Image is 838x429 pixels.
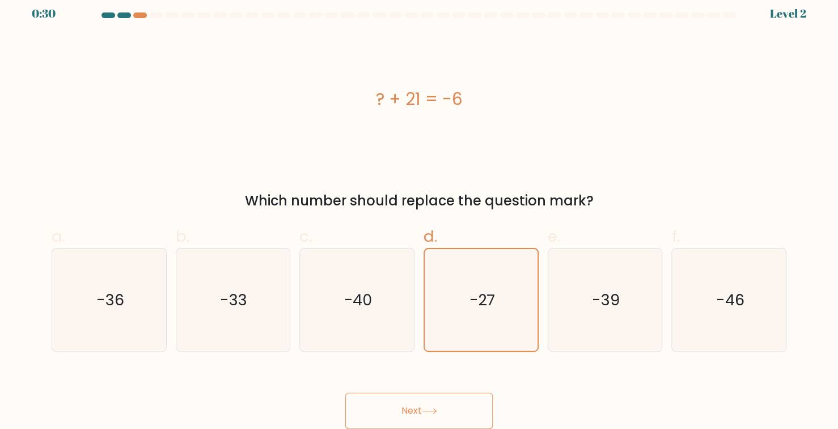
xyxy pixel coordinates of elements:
span: a. [52,225,65,247]
text: -39 [592,289,620,310]
div: Which number should replace the question mark? [58,191,780,211]
text: -33 [221,289,248,310]
span: c. [299,225,312,247]
text: -46 [716,289,744,310]
text: -36 [96,289,124,310]
div: 0:30 [32,5,56,22]
span: b. [176,225,189,247]
text: -40 [344,289,372,310]
div: ? + 21 = -6 [52,86,786,112]
button: Next [345,393,493,429]
span: e. [548,225,560,247]
div: Level 2 [770,5,806,22]
span: f. [671,225,679,247]
text: -27 [469,289,495,310]
span: d. [424,225,437,247]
